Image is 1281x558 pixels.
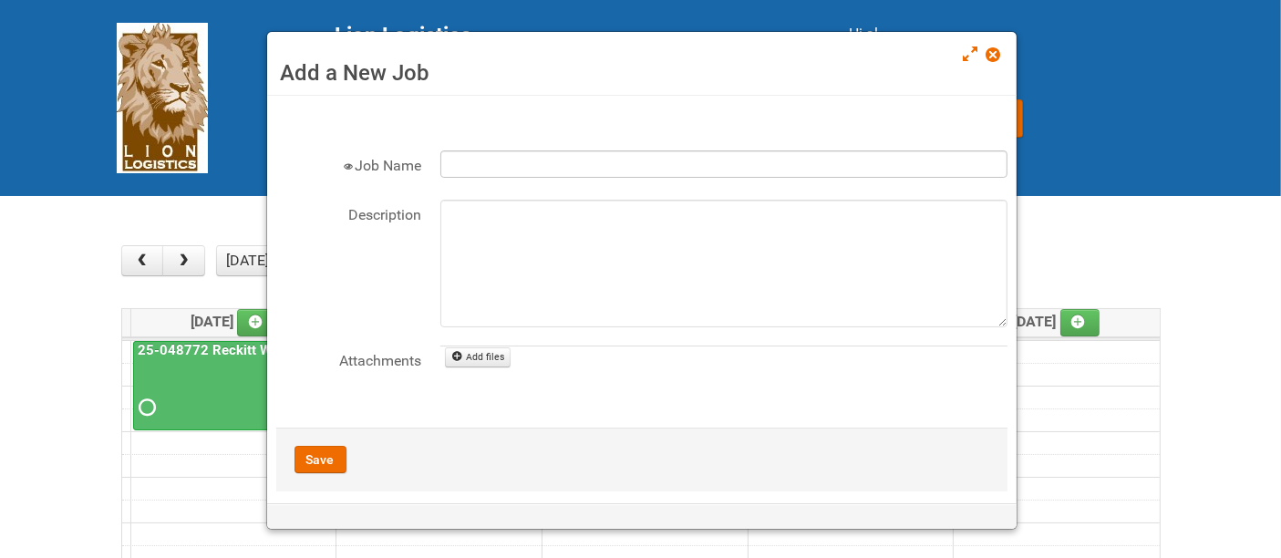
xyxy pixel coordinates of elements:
[276,346,422,372] label: Attachments
[117,23,208,173] img: Lion Logistics
[135,342,353,358] a: 25-048772 Reckitt Wipes Stage 4
[336,23,472,48] span: Lion Logistics
[276,200,422,226] label: Description
[117,88,208,106] a: Lion Logistics
[336,23,804,152] div: [STREET_ADDRESS] [GEOGRAPHIC_DATA] tel: [PHONE_NUMBER]
[139,401,152,414] span: Requested
[133,341,331,431] a: 25-048772 Reckitt Wipes Stage 4
[237,309,277,336] a: Add an event
[276,150,422,177] label: Job Name
[294,446,346,473] button: Save
[216,245,278,276] button: [DATE]
[281,59,1003,87] h3: Add a New Job
[191,313,277,330] span: [DATE]
[1014,313,1100,330] span: [DATE]
[445,347,511,367] a: Add files
[1060,309,1100,336] a: Add an event
[850,23,1165,45] div: Hi al,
